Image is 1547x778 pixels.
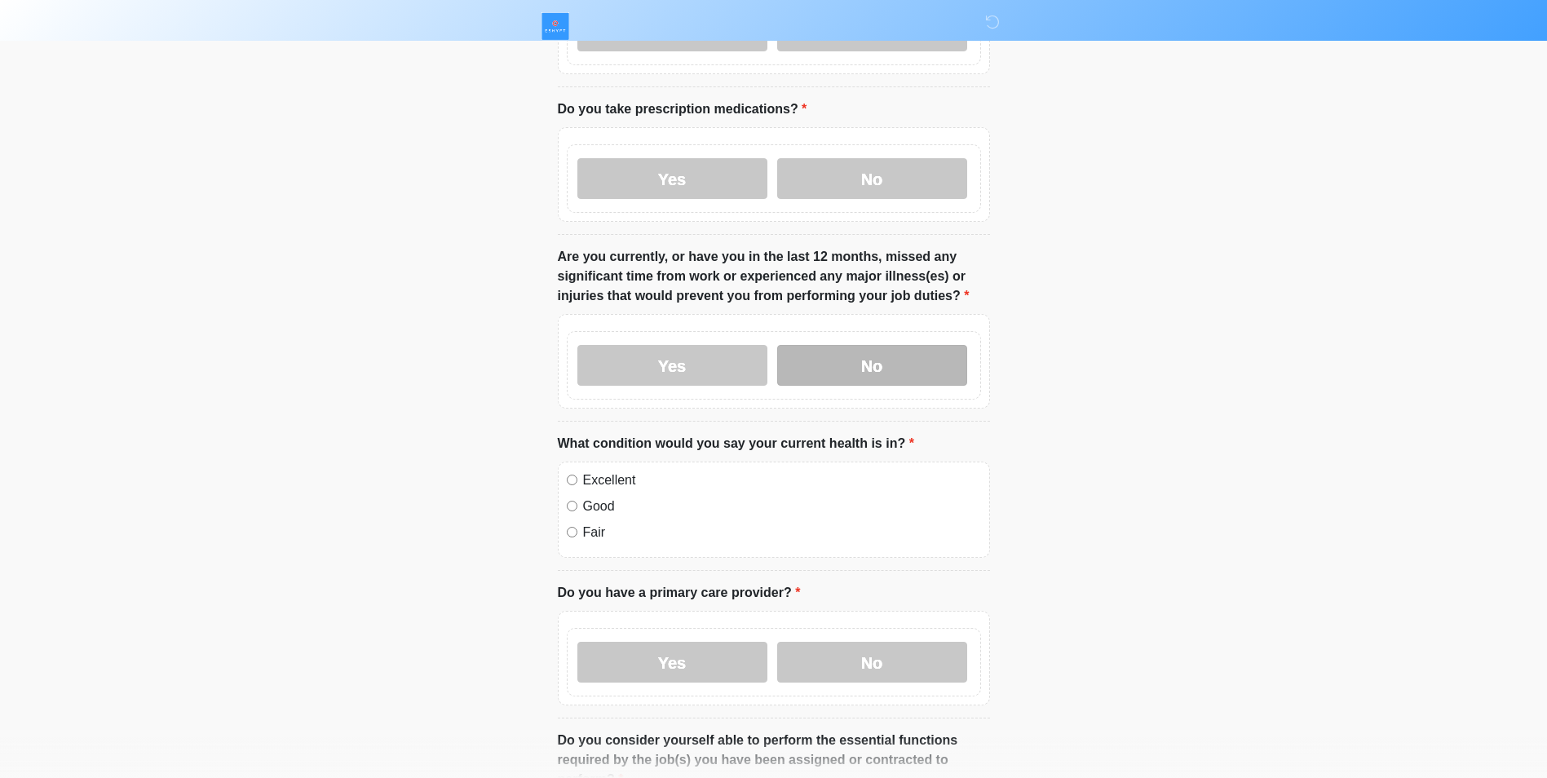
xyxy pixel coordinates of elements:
label: Do you take prescription medications? [558,99,807,119]
img: ESHYFT Logo [541,12,569,40]
label: Excellent [583,471,981,490]
label: Yes [577,158,767,199]
input: Good [567,501,577,511]
label: Are you currently, or have you in the last 12 months, missed any significant time from work or ex... [558,247,990,306]
label: Fair [583,523,981,542]
label: No [777,158,967,199]
label: Yes [577,642,767,683]
label: No [777,345,967,386]
input: Fair [567,527,577,537]
label: What condition would you say your current health is in? [558,434,914,453]
label: Do you have a primary care provider? [558,583,801,603]
input: Excellent [567,475,577,485]
label: No [777,642,967,683]
label: Yes [577,345,767,386]
label: Good [583,497,981,516]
